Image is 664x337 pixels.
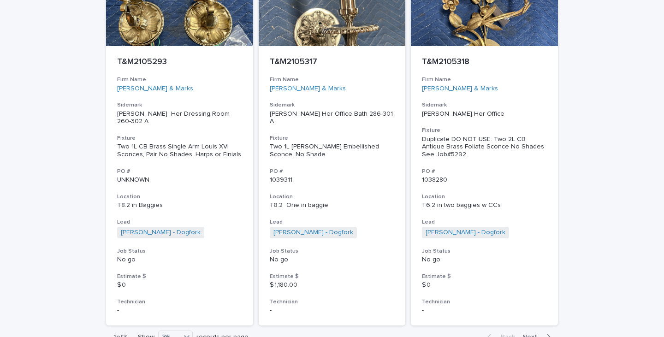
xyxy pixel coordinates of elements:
[422,176,547,184] p: 1038280
[422,168,547,175] h3: PO #
[270,168,395,175] h3: PO #
[422,307,547,314] p: -
[270,248,395,255] h3: Job Status
[117,219,242,226] h3: Lead
[117,298,242,306] h3: Technician
[422,76,547,83] h3: Firm Name
[117,307,242,314] p: -
[117,248,242,255] h3: Job Status
[422,127,547,134] h3: Fixture
[117,193,242,201] h3: Location
[270,110,395,126] p: [PERSON_NAME] Her Office Bath 286-301 A
[422,298,547,306] h3: Technician
[117,273,242,280] h3: Estimate $
[270,143,395,159] div: Two 1L [PERSON_NAME] Embellished Sconce, No Shade
[117,85,193,93] a: [PERSON_NAME] & Marks
[117,135,242,142] h3: Fixture
[270,57,395,67] p: T&M2105317
[117,76,242,83] h3: Firm Name
[121,229,201,236] a: [PERSON_NAME] - Dogfork
[422,110,547,118] p: [PERSON_NAME] Her Office
[422,57,547,67] p: T&M2105318
[270,101,395,109] h3: Sidemark
[117,110,242,126] p: [PERSON_NAME] Her Dressing Room 260-302 A
[117,256,242,264] p: No go
[270,256,395,264] p: No go
[117,176,242,184] p: UNKNOWN
[422,281,547,289] p: $ 0
[117,168,242,175] h3: PO #
[270,135,395,142] h3: Fixture
[422,219,547,226] h3: Lead
[117,281,242,289] p: $ 0
[270,281,395,289] p: $ 1,180.00
[270,298,395,306] h3: Technician
[426,229,505,236] a: [PERSON_NAME] - Dogfork
[270,176,395,184] p: 1039311
[422,256,547,264] p: No go
[117,143,242,159] div: Two 1L CB Brass Single Arm Louis XVI Sconces, Pair No Shades, Harps or Finials
[270,219,395,226] h3: Lead
[270,76,395,83] h3: Firm Name
[117,201,242,209] p: T8.2 in Baggies
[422,136,547,159] div: Duplicate DO NOT USE: Two 2L CB Antique Brass Foliate Sconce No Shades See Job#5292
[270,193,395,201] h3: Location
[270,85,346,93] a: [PERSON_NAME] & Marks
[270,201,395,209] p: T8.2 One in baggie
[117,57,242,67] p: T&M2105293
[422,273,547,280] h3: Estimate $
[117,101,242,109] h3: Sidemark
[422,248,547,255] h3: Job Status
[270,273,395,280] h3: Estimate $
[270,307,395,314] p: -
[422,201,547,209] p: T6.2 in two baggies w CCs
[422,85,498,93] a: [PERSON_NAME] & Marks
[273,229,353,236] a: [PERSON_NAME] - Dogfork
[422,193,547,201] h3: Location
[422,101,547,109] h3: Sidemark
